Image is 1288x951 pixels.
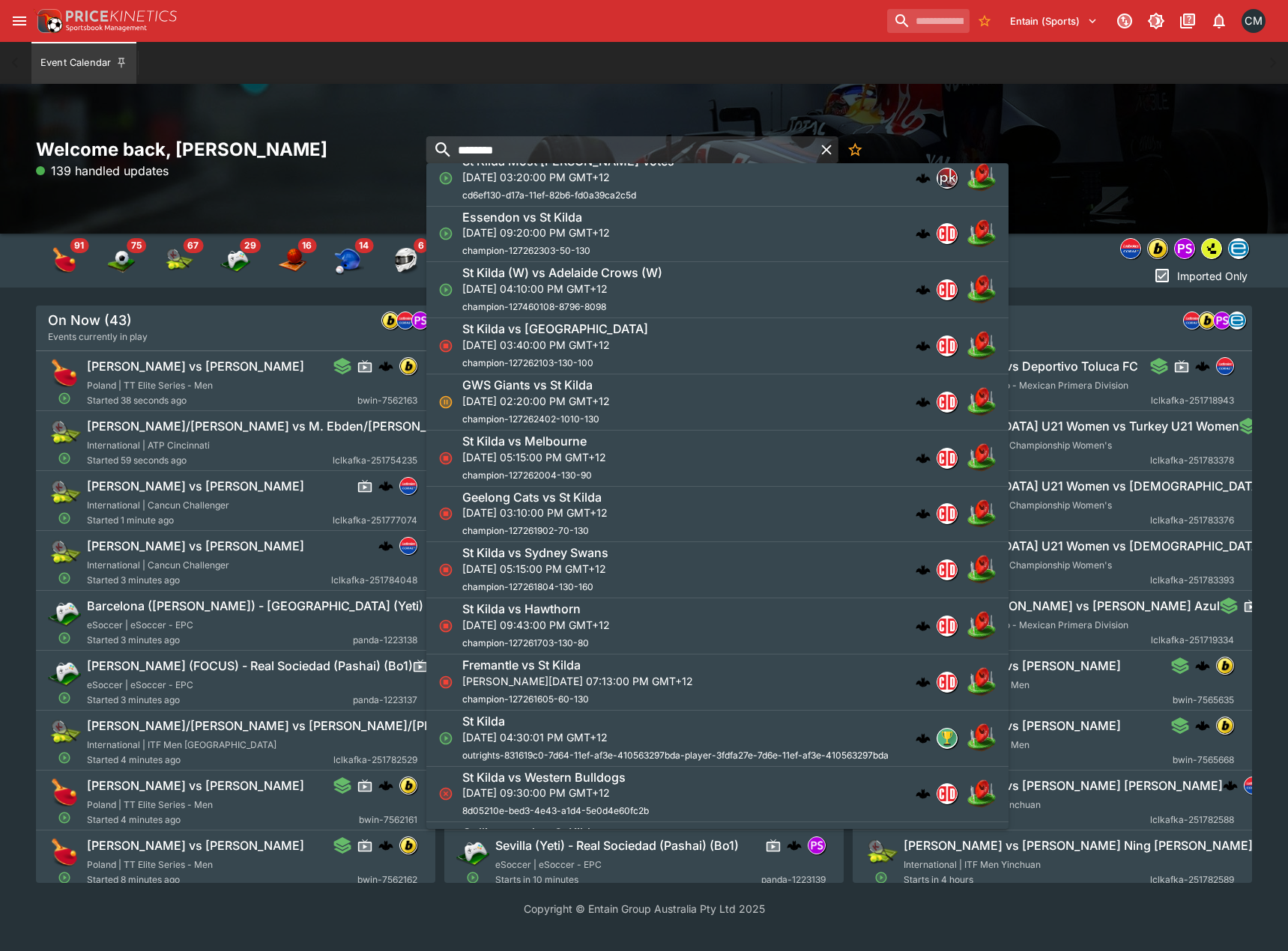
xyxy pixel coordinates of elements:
button: No Bookmarks [841,136,868,163]
div: lclkafka [1183,312,1201,329]
button: Select Tenant [1001,9,1107,33]
svg: Closed [438,451,453,466]
p: [DATE] 09:30:00 PM GMT+12 [462,785,649,800]
svg: Closed [438,506,453,521]
div: bwin [381,312,399,329]
span: lclkafka-251783376 [1150,513,1234,528]
div: cerberus [378,359,393,374]
div: cerberus [916,731,931,746]
img: logo-cerberus.svg [916,619,931,634]
svg: Closed [438,619,453,634]
span: bwin-7562163 [357,393,417,408]
img: table_tennis.png [48,777,81,809]
div: championdata [937,448,958,469]
div: cerberus [916,675,931,690]
span: Mexico | Football Mexico - Mexican Primera Division [904,619,1128,631]
img: table_tennis [49,246,79,276]
span: lclkafka-251754235 [333,453,417,468]
div: bwin [1216,717,1234,735]
div: bwin [1147,238,1168,259]
button: Toggle light/dark mode [1143,7,1170,34]
span: lclkafka-251783378 [1150,453,1234,468]
span: eSoccer | eSoccer - EPC [87,679,193,690]
img: championdata.png [937,784,957,803]
h6: [PERSON_NAME] vs [PERSON_NAME] [PERSON_NAME] [904,778,1223,794]
span: Started 3 minutes ago [87,693,353,708]
div: championdata [937,279,958,300]
span: Started 4 minutes ago [87,753,333,768]
img: championdata.png [937,392,957,412]
h6: [PERSON_NAME]/[PERSON_NAME] vs M. Ebden/[PERSON_NAME] [87,419,467,434]
svg: Closed [438,675,453,690]
img: lsports.jpeg [1202,239,1221,258]
p: 139 handled updates [36,162,169,180]
span: 91 [70,238,88,253]
img: championdata.png [937,560,957,580]
img: logo-cerberus.svg [916,226,931,241]
p: [DATE] 09:43:00 PM GMT+12 [462,617,610,633]
div: lclkafka [1216,357,1234,375]
img: championdata.png [937,224,957,243]
img: championdata.png [937,280,957,300]
span: champion-127262303-50-130 [462,245,590,256]
img: pricekinetics.png [937,168,957,188]
span: International | ITF Men [GEOGRAPHIC_DATA] [87,739,276,750]
p: [DATE] 03:10:00 PM GMT+12 [462,505,608,520]
img: PriceKinetics [66,10,177,22]
div: betradar [1228,312,1246,329]
span: outrights-831619c0-7d64-11ef-af3e-410563297bda-player-3fdfa27e-7d6e-11ef-af3e-410563297bda [462,750,889,761]
div: championdata [937,335,958,356]
img: logo-cerberus.svg [916,562,931,577]
img: logo-cerberus.svg [916,731,931,746]
img: soccer [106,246,136,276]
span: Events currently in play [48,329,148,344]
img: logo-cerberus.svg [916,171,931,186]
span: International | U21 World Championship Women's [904,559,1112,571]
span: champion-127262004-130-90 [462,470,592,481]
img: championdata.png [937,672,957,692]
span: lclkafka-251777074 [333,513,417,528]
span: Started 38 seconds ago [87,393,357,408]
div: Basketball [277,246,307,276]
img: betradar.png [1229,239,1248,258]
div: cerberus [916,506,931,521]
div: pricekinetics [937,168,958,189]
span: 16 [297,238,316,253]
img: australian_rules.png [967,611,997,641]
button: No Bookmarks [973,9,997,33]
p: [DATE] 02:20:00 PM GMT+12 [462,393,610,409]
span: 67 [183,238,203,253]
h6: Sevilla (Yeti) - Real Sociedad (Pashai) (Bo1) [495,838,739,854]
img: logo-cerberus.svg [916,506,931,521]
img: baseball [334,246,364,276]
span: champion-127262402-1010-130 [462,413,599,425]
img: logo-cerberus.svg [378,778,393,793]
span: lclkafka-251719334 [1151,633,1234,648]
div: lclkafka [1120,238,1141,259]
svg: Open [438,226,453,241]
span: Poland | TT Elite Series - Men [904,679,1030,690]
img: logo-cerberus.svg [1195,718,1210,733]
img: bwin.png [400,358,417,374]
p: [PERSON_NAME][DATE] 07:13:00 PM GMT+12 [462,673,693,689]
span: bwin-7562162 [357,872,417,887]
span: champion-127262103-130-100 [462,357,593,368]
img: logo-cerberus.svg [1223,778,1238,793]
div: cerberus [916,282,931,297]
span: 8d05210e-bed3-4e43-a1d4-5e0d4e60fc2b [462,805,649,816]
img: logo-cerberus.svg [787,838,802,853]
h6: [PERSON_NAME] vs [PERSON_NAME] [87,359,304,374]
button: Connected to PK [1111,7,1138,34]
img: australian_rules.png [967,387,997,417]
div: Event type filters [1117,234,1252,264]
span: International | U21 World Championship Women's [904,499,1112,511]
h6: Fremantle vs St Kilda [462,657,581,673]
img: logo-cerberus.svg [1195,359,1210,374]
h6: Geelong Cats vs St Kilda [462,490,602,505]
img: betradar.png [1229,312,1245,329]
div: cerberus [1223,778,1238,793]
img: bwin.png [1217,717,1233,734]
img: australian_rules.png [967,275,997,305]
div: cerberus [916,786,931,801]
img: basketball [277,246,307,276]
